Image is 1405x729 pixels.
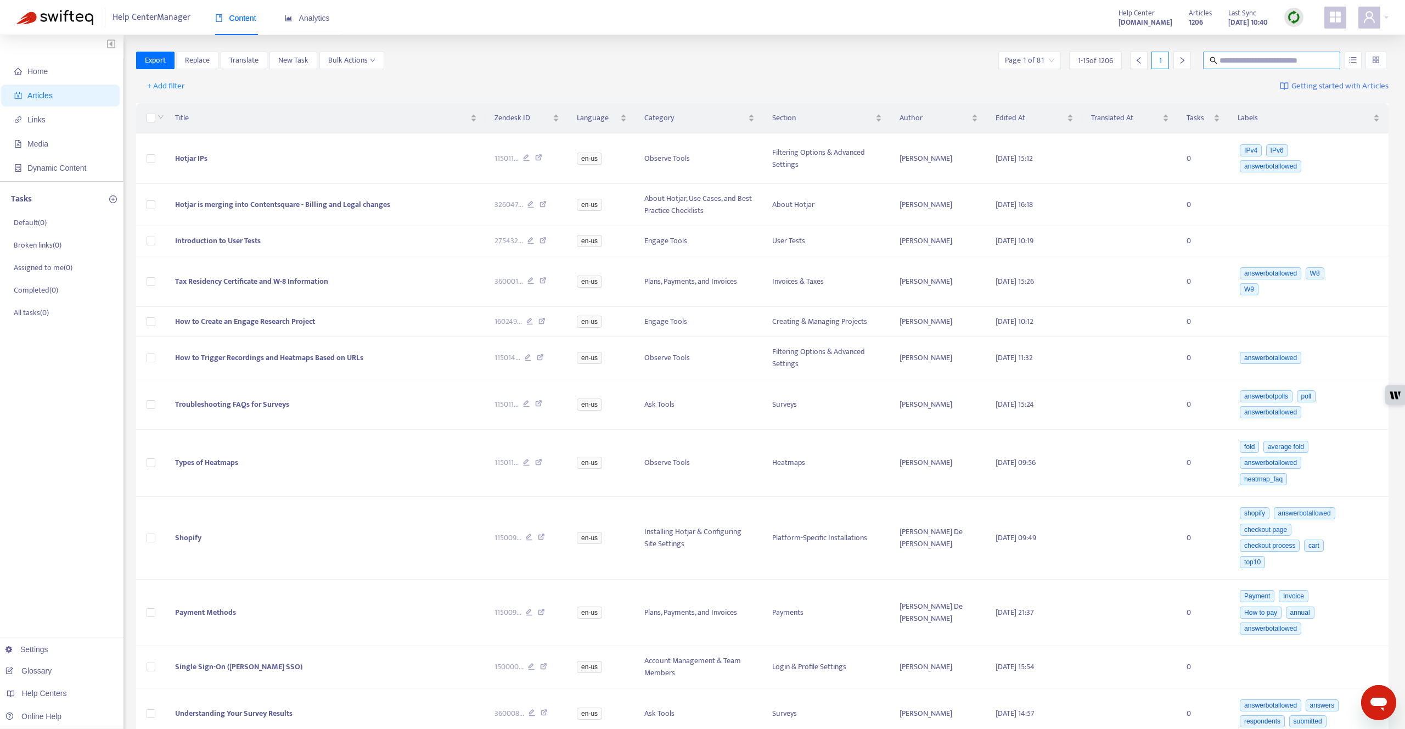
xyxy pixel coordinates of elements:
[5,645,48,654] a: Settings
[494,153,519,165] span: 115011 ...
[1297,390,1316,402] span: poll
[175,152,207,165] span: Hotjar IPs
[27,164,86,172] span: Dynamic Content
[996,707,1035,720] span: [DATE] 14:57
[1240,160,1301,172] span: answerbotallowed
[1279,590,1308,602] span: Invoice
[1210,57,1217,64] span: search
[1240,390,1292,402] span: answerbotpolls
[996,531,1036,544] span: [DATE] 09:49
[14,284,58,296] p: Completed ( 0 )
[568,103,636,133] th: Language
[1078,55,1113,66] span: 1 - 15 of 1206
[763,337,891,379] td: Filtering Options & Advanced Settings
[1187,112,1211,124] span: Tasks
[763,379,891,430] td: Surveys
[996,198,1033,211] span: [DATE] 16:18
[1178,337,1229,379] td: 0
[1178,580,1229,647] td: 0
[577,276,602,288] span: en-us
[891,133,986,184] td: [PERSON_NAME]
[175,198,390,211] span: Hotjar is merging into Contentsquare - Billing and Legal changes
[229,54,258,66] span: Translate
[891,103,986,133] th: Author
[1178,256,1229,307] td: 0
[175,531,201,544] span: Shopify
[221,52,267,69] button: Translate
[1189,7,1212,19] span: Articles
[1240,715,1285,727] span: respondents
[891,497,986,580] td: [PERSON_NAME] De [PERSON_NAME]
[328,54,375,66] span: Bulk Actions
[1240,623,1301,635] span: answerbotallowed
[215,14,223,22] span: book
[996,234,1033,247] span: [DATE] 10:19
[1240,524,1291,536] span: checkout page
[763,256,891,307] td: Invoices & Taxes
[1329,10,1342,24] span: appstore
[1240,457,1301,469] span: answerbotallowed
[891,430,986,497] td: [PERSON_NAME]
[1240,607,1282,619] span: How to pay
[139,77,193,95] button: + Add filter
[278,54,308,66] span: New Task
[577,316,602,328] span: en-us
[1306,267,1324,279] span: W8
[27,91,53,100] span: Articles
[1280,82,1289,91] img: image-link
[175,707,293,720] span: Understanding Your Survey Results
[636,307,763,337] td: Engage Tools
[763,133,891,184] td: Filtering Options & Advanced Settings
[494,199,523,211] span: 326047 ...
[996,275,1034,288] span: [DATE] 15:26
[577,399,602,411] span: en-us
[1306,699,1339,711] span: answers
[577,532,602,544] span: en-us
[891,646,986,688] td: [PERSON_NAME]
[900,112,969,124] span: Author
[996,606,1034,619] span: [DATE] 21:37
[636,256,763,307] td: Plans, Payments, and Invoices
[996,315,1033,328] span: [DATE] 10:12
[11,193,32,206] p: Tasks
[644,112,745,124] span: Category
[1178,497,1229,580] td: 0
[891,379,986,430] td: [PERSON_NAME]
[772,112,873,124] span: Section
[763,307,891,337] td: Creating & Managing Projects
[27,67,48,76] span: Home
[5,666,52,675] a: Glossary
[14,164,22,172] span: container
[175,456,238,469] span: Types of Heatmaps
[486,103,569,133] th: Zendesk ID
[14,307,49,318] p: All tasks ( 0 )
[175,315,315,328] span: How to Create an Engage Research Project
[577,153,602,165] span: en-us
[577,708,602,720] span: en-us
[763,646,891,688] td: Login & Profile Settings
[494,457,519,469] span: 115011 ...
[175,398,289,411] span: Troubleshooting FAQs for Surveys
[1178,379,1229,430] td: 0
[14,262,72,273] p: Assigned to me ( 0 )
[14,140,22,148] span: file-image
[1361,685,1396,720] iframe: Button to launch messaging window
[987,103,1082,133] th: Edited At
[175,112,468,124] span: Title
[494,607,521,619] span: 115009 ...
[636,337,763,379] td: Observe Tools
[763,226,891,256] td: User Tests
[16,10,93,25] img: Swifteq
[577,457,602,469] span: en-us
[891,226,986,256] td: [PERSON_NAME]
[494,316,522,328] span: 160249 ...
[1280,77,1389,95] a: Getting started with Articles
[996,152,1033,165] span: [DATE] 15:12
[175,275,328,288] span: Tax Residency Certificate and W-8 Information
[27,115,46,124] span: Links
[1135,57,1143,64] span: left
[22,689,67,698] span: Help Centers
[1119,7,1155,19] span: Help Center
[166,103,485,133] th: Title
[1240,441,1259,453] span: fold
